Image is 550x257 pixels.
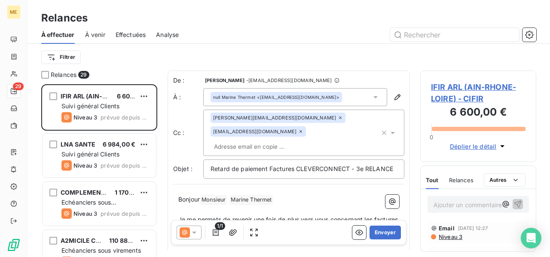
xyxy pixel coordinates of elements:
[458,226,488,231] span: [DATE] 12:27
[173,128,203,137] label: Cc :
[61,189,129,196] span: COMPLEMENT DIRECT
[85,31,105,39] span: À venir
[173,165,192,172] span: Objet :
[173,76,203,85] span: De :
[213,129,296,134] span: [EMAIL_ADDRESS][DOMAIN_NAME]
[521,228,541,248] div: Open Intercom Messenger
[109,237,147,244] span: 110 882,40 €
[458,251,489,257] span: [DATE] 13:32
[115,189,145,196] span: 1 170,00 €
[73,114,97,121] span: Niveau 3
[61,199,116,214] span: Echéanciers sous prélèvements
[431,104,526,122] h3: 6 600,00 €
[447,141,510,151] button: Déplier le détail
[215,222,225,230] span: 1/1
[213,94,255,100] span: null Marine Thermet
[211,140,310,153] input: Adresse email en copie ...
[61,141,95,148] span: LNA SANTE
[41,31,75,39] span: À effectuer
[13,83,24,90] span: 29
[61,150,119,158] span: Suivi général Clients
[431,81,526,104] span: IFIR ARL (AIN-RHONE-LOIRE) - CIFIR
[117,92,150,100] span: 6 600,00 €
[61,102,119,110] span: Suivi général Clients
[61,247,141,254] span: Echéanciers sous virements
[116,31,146,39] span: Effectuées
[211,165,393,172] span: Retard de paiement Factures CLEVERCONNECT - 3e RELANCE
[205,78,244,83] span: [PERSON_NAME]
[41,84,157,257] div: grid
[7,84,20,98] a: 29
[7,5,21,19] div: ME
[213,115,336,120] span: [PERSON_NAME][EMAIL_ADDRESS][DOMAIN_NAME]
[61,92,147,100] span: IFIR ARL (AIN-RHONE-LOIRE)
[173,93,203,101] label: À :
[61,237,122,244] span: A2MICILE CREATIVE
[103,141,136,148] span: 6 984,00 €
[78,71,89,79] span: 29
[449,177,474,184] span: Relances
[73,210,97,217] span: Niveau 3
[484,173,526,187] button: Autres
[450,142,497,151] span: Déplier le détail
[426,177,439,184] span: Tout
[246,78,332,83] span: - [EMAIL_ADDRESS][DOMAIN_NAME]
[41,10,88,26] h3: Relances
[7,238,21,252] img: Logo LeanPay
[73,162,97,169] span: Niveau 3
[156,31,179,39] span: Analyse
[51,70,76,79] span: Relances
[229,195,273,205] span: Marine Thermet
[101,210,149,217] span: prévue depuis 2 jours
[101,162,149,169] span: prévue depuis 2 jours
[213,94,339,100] div: <[EMAIL_ADDRESS][DOMAIN_NAME]>
[370,226,401,239] button: Envoyer
[101,114,149,121] span: prévue depuis 2 jours
[430,134,433,141] span: 0
[439,225,455,232] span: Email
[178,216,400,233] span: Je me permets de revenir une fois de plus vers vous concernant les factures en retard de paiement.
[41,50,81,64] button: Filtrer
[200,195,227,205] span: Monsieur
[438,233,462,240] span: Niveau 3
[178,196,200,203] span: Bonjour
[390,28,519,42] input: Rechercher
